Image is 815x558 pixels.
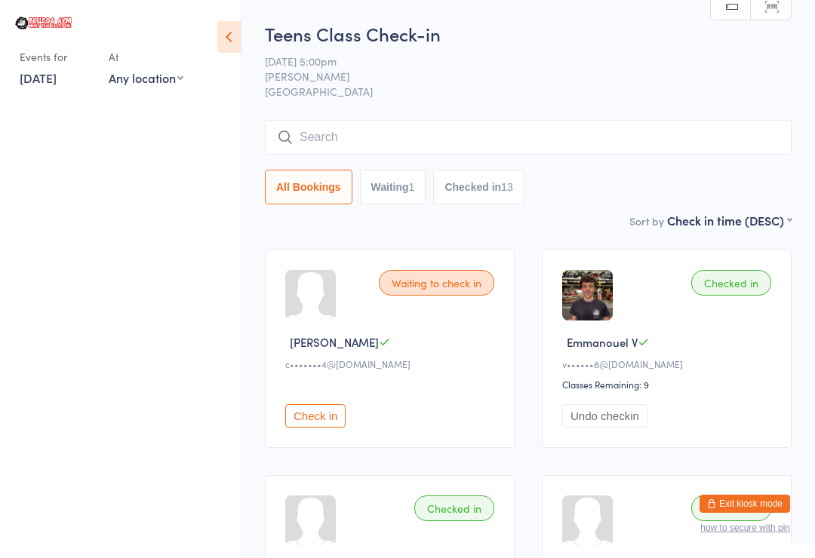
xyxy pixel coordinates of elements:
[691,495,771,521] div: Checked in
[265,54,768,69] span: [DATE] 5:00pm
[667,212,792,228] div: Check in time (DESC)
[562,357,776,370] div: v••••••8@[DOMAIN_NAME]
[562,404,647,428] button: Undo checkin
[414,495,494,521] div: Checked in
[265,21,792,46] h2: Teens Class Check-in
[379,270,494,296] div: Waiting to check in
[265,84,792,99] span: [GEOGRAPHIC_DATA]
[265,69,768,84] span: [PERSON_NAME]
[691,270,771,296] div: Checked in
[700,495,790,513] button: Exit kiosk mode
[109,44,183,69] div: At
[265,120,792,155] input: Search
[15,17,72,29] img: Bulldog Gym Castle Hill Pty Ltd
[409,181,415,193] div: 1
[285,357,499,370] div: c•••••••4@[DOMAIN_NAME]
[629,213,664,228] label: Sort by
[567,334,638,350] span: Emmanouel V
[562,378,776,391] div: Classes Remaining: 9
[285,404,346,428] button: Check in
[433,170,524,204] button: Checked in13
[501,181,513,193] div: 13
[265,170,352,204] button: All Bookings
[20,69,57,86] a: [DATE]
[290,334,379,350] span: [PERSON_NAME]
[700,523,790,533] button: how to secure with pin
[360,170,426,204] button: Waiting1
[562,270,613,320] img: image1736842291.png
[109,69,183,86] div: Any location
[20,44,94,69] div: Events for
